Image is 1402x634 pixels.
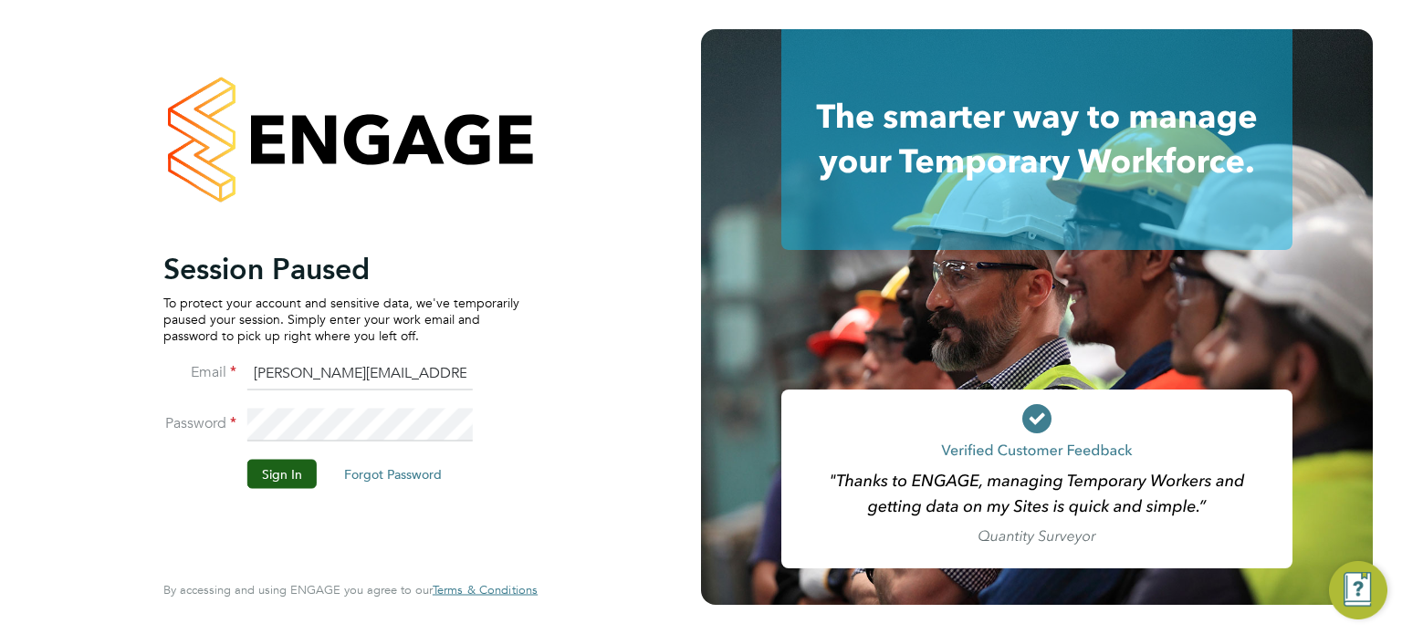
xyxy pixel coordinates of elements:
span: Terms & Conditions [433,582,538,598]
a: Terms & Conditions [433,583,538,598]
span: By accessing and using ENGAGE you agree to our [163,582,538,598]
button: Sign In [247,459,317,488]
label: Email [163,362,236,381]
button: Forgot Password [330,459,456,488]
button: Engage Resource Center [1329,561,1387,619]
label: Password [163,413,236,432]
input: Enter your work email... [247,358,473,390]
h2: Session Paused [163,250,519,286]
p: To protect your account and sensitive data, we've temporarily paused your session. Simply enter y... [163,294,519,344]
